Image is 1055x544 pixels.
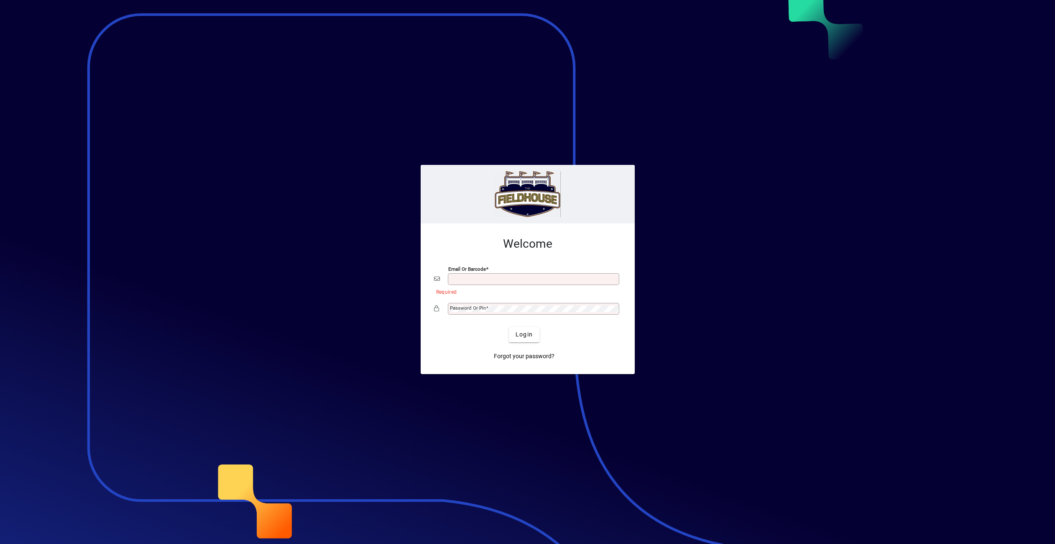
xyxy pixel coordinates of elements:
mat-label: Password or Pin [450,305,486,311]
mat-label: Email or Barcode [448,266,486,272]
a: Forgot your password? [490,349,558,364]
mat-error: Required [436,287,615,296]
span: Login [516,330,533,339]
button: Login [509,327,539,342]
h2: Welcome [434,237,621,251]
span: Forgot your password? [494,352,554,361]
